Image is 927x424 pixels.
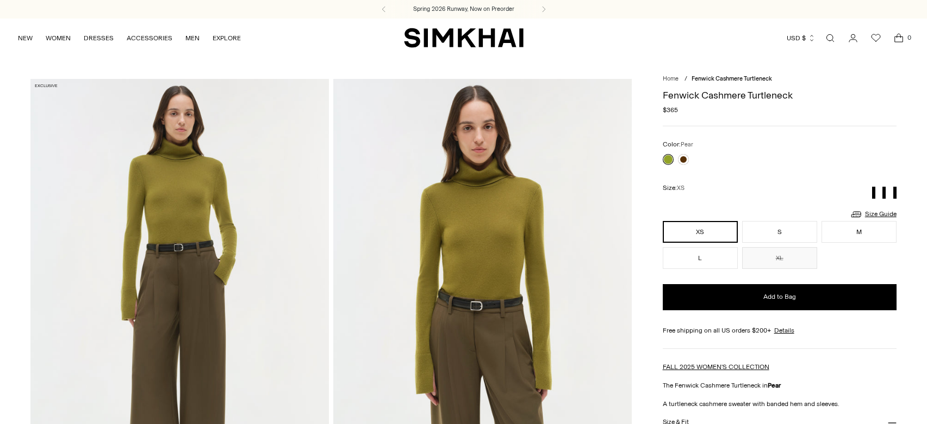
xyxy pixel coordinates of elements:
a: MEN [185,26,200,50]
span: Pear [681,141,693,148]
button: XL [742,247,817,269]
button: S [742,221,817,243]
h1: Fenwick Cashmere Turtleneck [663,90,897,100]
button: XS [663,221,738,243]
a: Wishlist [865,27,887,49]
a: Details [774,325,794,335]
button: USD $ [787,26,816,50]
strong: Pear [768,382,781,389]
button: Add to Bag [663,284,897,310]
span: XS [677,185,685,192]
a: SIMKHAI [404,27,524,48]
p: The Fenwick Cashmere Turtleneck in [663,380,897,390]
span: Fenwick Cashmere Turtleneck [692,75,772,82]
a: Size Guide [850,207,897,221]
label: Size: [663,183,685,193]
a: NEW [18,26,33,50]
label: Color: [663,139,693,150]
a: FALL 2025 WOMEN'S COLLECTION [663,363,769,371]
a: Go to the account page [842,27,864,49]
button: M [822,221,897,243]
p: A turtleneck cashmere sweater with banded hem and sleeves. [663,399,897,409]
span: 0 [904,33,914,42]
a: DRESSES [84,26,114,50]
div: / [685,75,687,84]
span: $365 [663,105,678,115]
a: ACCESSORIES [127,26,172,50]
nav: breadcrumbs [663,75,897,84]
button: L [663,247,738,269]
a: Open search modal [819,27,841,49]
div: Free shipping on all US orders $200+ [663,325,897,335]
a: EXPLORE [213,26,241,50]
a: Open cart modal [888,27,910,49]
a: Home [663,75,679,82]
a: WOMEN [46,26,71,50]
span: Add to Bag [763,292,796,302]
